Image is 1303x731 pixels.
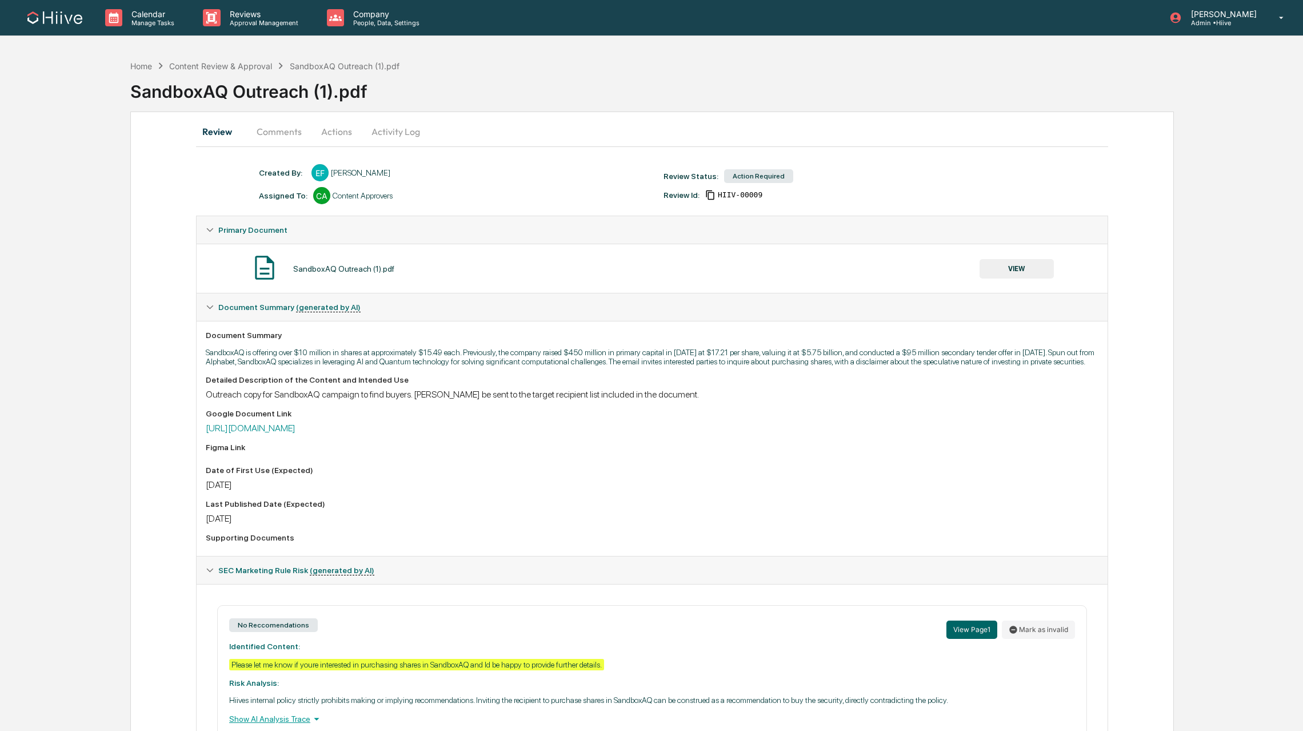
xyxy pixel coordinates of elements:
[344,19,425,27] p: People, Data, Settings
[122,19,180,27] p: Manage Tasks
[221,9,304,19] p: Reviews
[206,375,1098,384] div: Detailed Description of the Content and Intended Use
[206,443,1098,452] div: Figma Link
[206,348,1098,366] p: SandboxAQ is offering over $10 million in shares at approximately $15.49 each. Previously, the co...
[197,244,1108,293] div: Primary Document
[980,259,1054,279] button: VIEW
[197,321,1108,556] div: Document Summary (generated by AI)
[293,264,394,273] div: SandboxAQ Outreach (1).pdf
[229,618,318,632] div: No Reccomendations
[362,118,429,145] button: Activity Log
[333,191,393,200] div: Content Approvers
[259,168,306,177] div: Created By: ‎ ‎
[1182,19,1262,27] p: Admin • Hiive
[310,566,374,575] u: (generated by AI)
[130,72,1303,102] div: SandboxAQ Outreach (1).pdf
[27,11,82,24] img: logo
[218,566,374,575] span: SEC Marketing Rule Risk
[206,331,1098,340] div: Document Summary
[229,678,279,688] strong: Risk Analysis:
[206,513,1098,524] div: [DATE]
[206,423,295,434] a: [URL][DOMAIN_NAME]
[331,168,390,177] div: [PERSON_NAME]
[724,169,793,183] div: Action Required
[1182,9,1262,19] p: [PERSON_NAME]
[296,303,361,312] u: (generated by AI)
[169,61,272,71] div: Content Review & Approval
[197,557,1108,584] div: SEC Marketing Rule Risk (generated by AI)
[196,118,247,145] button: Review
[197,216,1108,244] div: Primary Document
[122,9,180,19] p: Calendar
[206,499,1098,508] div: Last Published Date (Expected)
[229,713,1075,725] div: Show AI Analysis Trace
[206,409,1098,418] div: Google Document Link
[344,9,425,19] p: Company
[290,61,399,71] div: SandboxAQ Outreach (1).pdf
[206,466,1098,475] div: Date of First Use (Expected)
[206,389,1098,400] div: Outreach copy for SandboxAQ campaign to find buyers. [PERSON_NAME] be sent to the target recipien...
[221,19,304,27] p: Approval Management
[247,118,311,145] button: Comments
[218,225,287,235] span: Primary Document
[218,303,361,312] span: Document Summary
[197,293,1108,321] div: Document Summary (generated by AI)
[229,642,300,651] strong: Identified Content:
[313,187,330,204] div: CA
[250,253,279,282] img: Document Icon
[229,696,1075,705] p: Hiives internal policy strictly prohibits making or implying recommendations. Inviting the recipi...
[664,190,700,200] div: Review Id:
[196,118,1108,145] div: secondary tabs example
[1002,621,1075,639] button: Mark as invalid
[718,190,762,200] span: 924fd5d8-6dde-448d-ac11-cc573458b49d
[311,118,362,145] button: Actions
[206,479,1098,490] div: [DATE]
[311,164,329,181] div: EF
[229,659,604,670] div: Please let me know if youre interested in purchasing shares in SandboxAQ and Id be happy to provi...
[946,621,997,639] button: View Page1
[259,191,307,200] div: Assigned To:
[664,172,718,181] div: Review Status:
[130,61,152,71] div: Home
[206,533,1098,542] div: Supporting Documents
